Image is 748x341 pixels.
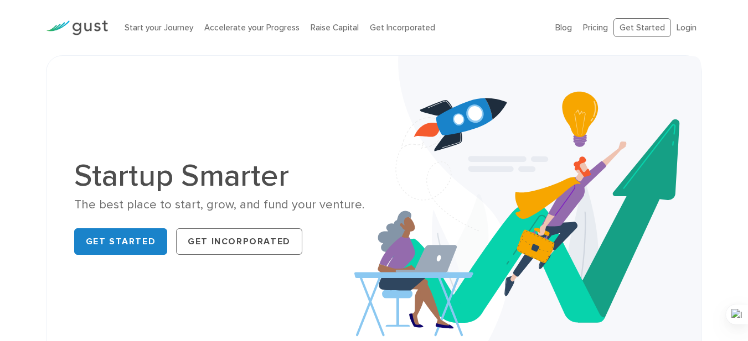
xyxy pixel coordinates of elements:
[74,197,366,213] div: The best place to start, grow, and fund your venture.
[204,23,300,33] a: Accelerate your Progress
[74,160,366,191] h1: Startup Smarter
[311,23,359,33] a: Raise Capital
[74,228,168,255] a: Get Started
[176,228,302,255] a: Get Incorporated
[46,20,108,35] img: Gust Logo
[613,18,671,38] a: Get Started
[125,23,193,33] a: Start your Journey
[555,23,572,33] a: Blog
[677,23,697,33] a: Login
[583,23,608,33] a: Pricing
[370,23,435,33] a: Get Incorporated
